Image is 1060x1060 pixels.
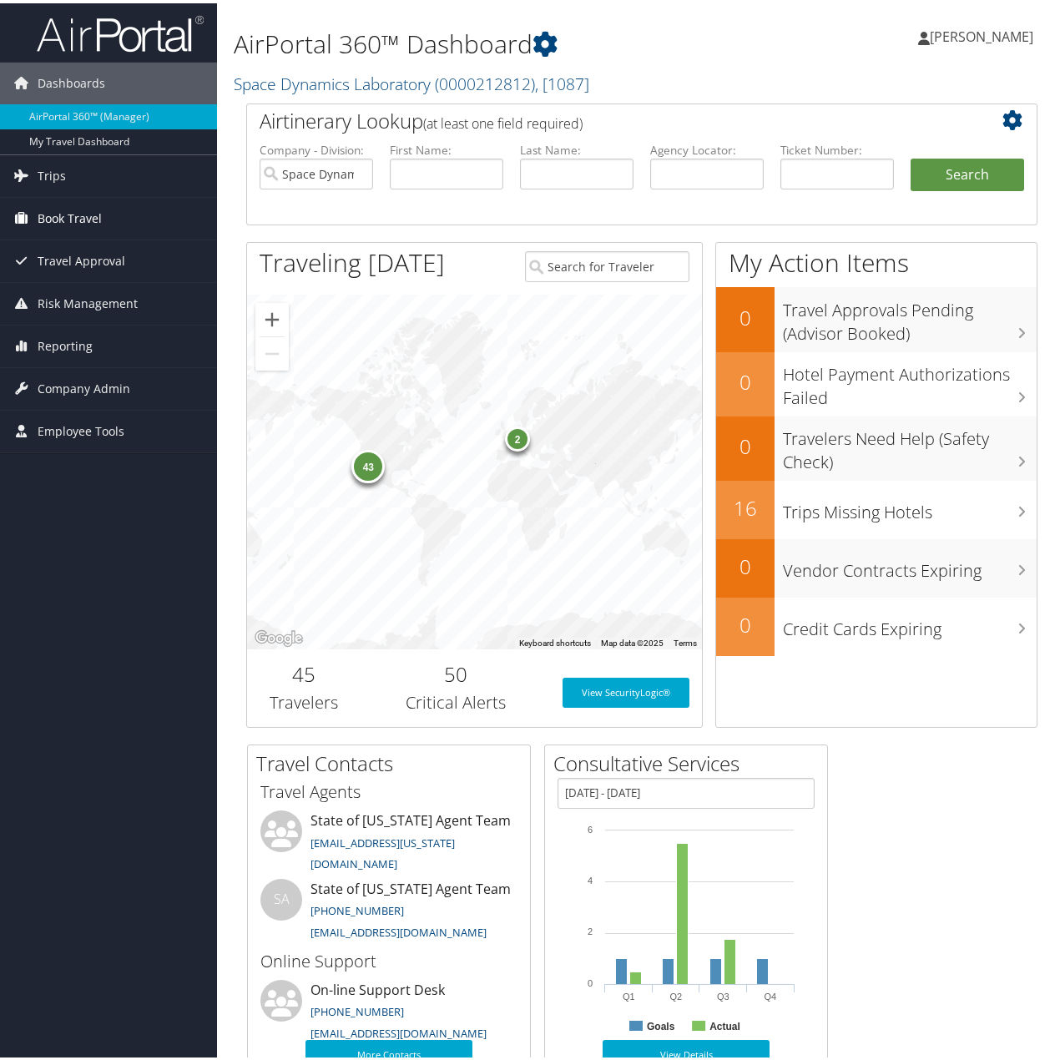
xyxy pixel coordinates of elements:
label: Ticket Number: [780,139,894,155]
h3: Travelers Need Help (Safety Check) [783,416,1037,471]
text: Q1 [623,988,635,998]
span: Travel Approval [38,237,125,279]
a: Space Dynamics Laboratory [234,69,589,92]
label: Agency Locator: [650,139,764,155]
text: Goals [647,1017,675,1029]
label: Last Name: [520,139,633,155]
h1: AirPortal 360™ Dashboard [234,23,778,58]
div: SA [260,876,302,917]
h2: 0 [716,365,775,393]
h2: 45 [260,657,348,685]
h2: 50 [373,657,538,685]
h2: Travel Contacts [256,746,530,775]
h1: My Action Items [716,242,1037,277]
h2: 0 [716,429,775,457]
a: Open this area in Google Maps (opens a new window) [251,624,306,646]
h3: Travel Approvals Pending (Advisor Booked) [783,287,1037,342]
text: Actual [709,1017,740,1029]
h2: 0 [716,300,775,329]
div: 2 [506,422,531,447]
span: ( 0000212812 ) [435,69,535,92]
button: Zoom out [255,334,289,367]
span: Dashboards [38,59,105,101]
span: Reporting [38,322,93,364]
a: 0Travelers Need Help (Safety Check) [716,413,1037,477]
text: Q2 [669,988,682,998]
a: 16Trips Missing Hotels [716,477,1037,536]
h2: Consultative Services [553,746,827,775]
a: [EMAIL_ADDRESS][US_STATE][DOMAIN_NAME] [310,832,455,869]
span: [PERSON_NAME] [930,24,1033,43]
tspan: 0 [588,975,593,985]
tspan: 4 [588,872,593,882]
span: Book Travel [38,194,102,236]
h3: Trips Missing Hotels [783,489,1037,521]
span: , [ 1087 ] [535,69,589,92]
li: On-line Support Desk [252,977,526,1045]
h3: Vendor Contracts Expiring [783,548,1037,579]
text: Q3 [717,988,729,998]
tspan: 2 [588,923,593,933]
h3: Online Support [260,946,517,970]
a: 0Vendor Contracts Expiring [716,536,1037,594]
a: [EMAIL_ADDRESS][DOMAIN_NAME] [310,1022,487,1037]
span: Map data ©2025 [601,635,664,644]
a: [EMAIL_ADDRESS][DOMAIN_NAME] [310,921,487,936]
img: airportal-logo.png [37,11,204,50]
h1: Traveling [DATE] [260,242,445,277]
h3: Travel Agents [260,777,517,800]
h3: Travelers [260,688,348,711]
a: [PERSON_NAME] [918,8,1050,58]
a: View SecurityLogic® [563,674,689,704]
button: Keyboard shortcuts [519,634,591,646]
button: Zoom in [255,300,289,333]
input: Search for Traveler [525,248,689,279]
span: Trips [38,152,66,194]
a: 0Travel Approvals Pending (Advisor Booked) [716,284,1037,348]
button: Search [911,155,1024,189]
a: [PHONE_NUMBER] [310,1001,404,1016]
a: Terms (opens in new tab) [674,635,697,644]
div: 43 [352,446,386,479]
a: [PHONE_NUMBER] [310,900,404,915]
img: Google [251,624,306,646]
li: State of [US_STATE] Agent Team [252,876,526,944]
h3: Critical Alerts [373,688,538,711]
span: (at least one field required) [423,111,583,129]
a: 0Hotel Payment Authorizations Failed [716,349,1037,413]
h2: 16 [716,491,775,519]
h2: 0 [716,608,775,636]
h2: Airtinerary Lookup [260,103,958,132]
label: First Name: [390,139,503,155]
label: Company - Division: [260,139,373,155]
span: Employee Tools [38,407,124,449]
span: Risk Management [38,280,138,321]
h2: 0 [716,549,775,578]
tspan: 6 [588,821,593,831]
h3: Hotel Payment Authorizations Failed [783,351,1037,406]
a: 0Credit Cards Expiring [716,594,1037,653]
li: State of [US_STATE] Agent Team [252,807,526,876]
h3: Credit Cards Expiring [783,606,1037,638]
text: Q4 [764,988,776,998]
span: Company Admin [38,365,130,406]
